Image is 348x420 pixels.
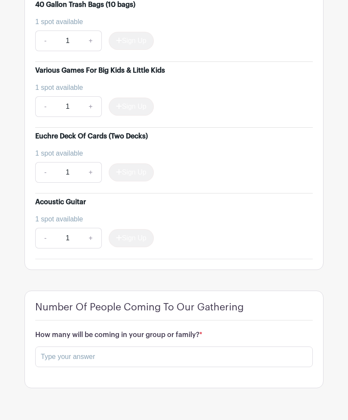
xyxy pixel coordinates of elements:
a: + [80,162,101,183]
div: 1 spot available [35,17,306,27]
div: 1 spot available [35,214,306,224]
a: - [35,31,55,51]
a: - [35,96,55,117]
a: + [80,228,101,248]
a: - [35,228,55,248]
div: Acoustic Guitar [35,197,86,207]
div: 1 spot available [35,83,306,93]
a: + [80,96,101,117]
h6: How many will be coming in your group or family? [35,331,313,339]
input: Type your answer [35,346,313,367]
div: 1 spot available [35,148,306,159]
h4: Number Of People Coming To Our Gathering [35,301,244,313]
div: Various Games For Big Kids & Little Kids [35,65,165,76]
a: - [35,162,55,183]
div: Euchre Deck Of Cards (Two Decks) [35,131,148,141]
a: + [80,31,101,51]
